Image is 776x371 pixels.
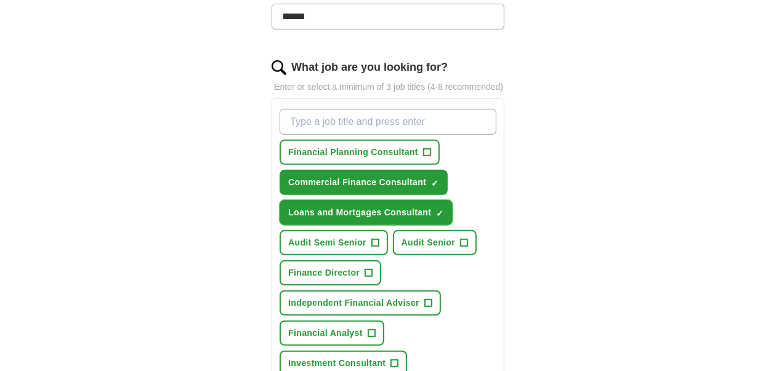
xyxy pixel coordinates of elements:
[280,170,448,195] button: Commercial Finance Consultant✓
[280,230,388,255] button: Audit Semi Senior
[288,327,363,340] span: Financial Analyst
[280,290,441,316] button: Independent Financial Adviser
[272,81,504,94] p: Enter or select a minimum of 3 job titles (4-8 recommended)
[288,176,426,189] span: Commercial Finance Consultant
[288,266,360,279] span: Finance Director
[393,230,477,255] button: Audit Senior
[280,109,496,135] input: Type a job title and press enter
[436,209,443,218] span: ✓
[280,260,381,285] button: Finance Director
[288,146,418,159] span: Financial Planning Consultant
[288,206,431,219] span: Loans and Mortgages Consultant
[402,236,455,249] span: Audit Senior
[280,140,440,165] button: Financial Planning Consultant
[280,321,384,346] button: Financial Analyst
[431,178,439,188] span: ✓
[288,357,386,370] span: Investment Consultant
[288,297,419,309] span: Independent Financial Adviser
[280,200,453,225] button: Loans and Mortgages Consultant✓
[288,236,366,249] span: Audit Semi Senior
[291,59,448,76] label: What job are you looking for?
[272,60,286,75] img: search.png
